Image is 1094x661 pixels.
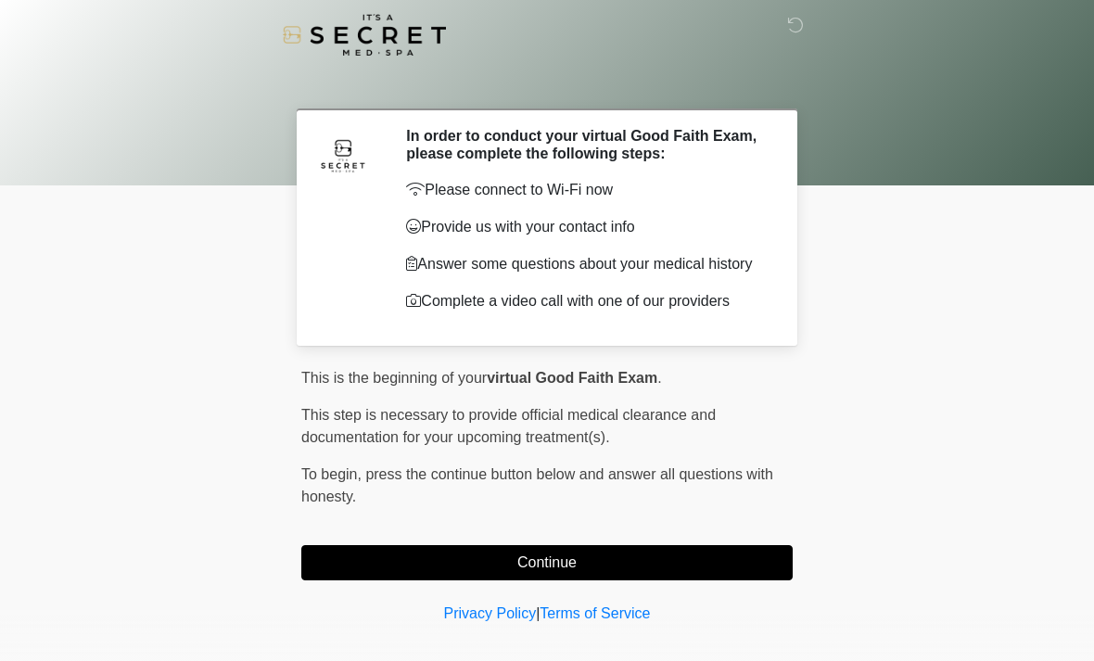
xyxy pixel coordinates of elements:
p: Provide us with your contact info [406,216,765,238]
a: Terms of Service [540,605,650,621]
h1: ‎ ‎ [287,67,807,101]
span: press the continue button below and answer all questions with honesty. [301,466,773,504]
img: Agent Avatar [315,127,371,183]
img: It's A Secret Med Spa Logo [283,14,446,56]
strong: virtual Good Faith Exam [487,370,657,386]
span: This step is necessary to provide official medical clearance and documentation for your upcoming ... [301,407,716,445]
p: Please connect to Wi-Fi now [406,179,765,201]
span: To begin, [301,466,365,482]
h2: In order to conduct your virtual Good Faith Exam, please complete the following steps: [406,127,765,162]
span: This is the beginning of your [301,370,487,386]
p: Complete a video call with one of our providers [406,290,765,312]
p: Answer some questions about your medical history [406,253,765,275]
a: Privacy Policy [444,605,537,621]
span: . [657,370,661,386]
button: Continue [301,545,793,580]
a: | [536,605,540,621]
